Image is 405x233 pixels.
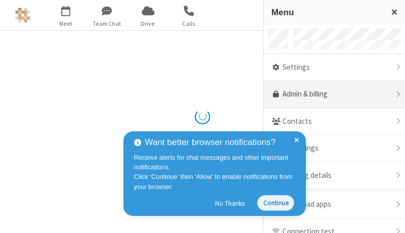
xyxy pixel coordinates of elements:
[145,136,275,149] span: Want better browser notifications?
[170,19,208,28] span: Calls
[257,195,294,211] button: Continue
[264,135,405,162] div: Recordings
[47,19,85,28] span: Meet
[264,81,405,108] a: Admin & billing
[88,19,126,28] span: Team Chat
[134,153,298,192] div: Receive alerts for chat messages and other important notifications. Click ‘Continue’ then ‘Allow’...
[264,162,405,190] div: Meeting details
[210,195,250,211] button: No Thanks
[271,8,382,17] h3: Menu
[264,54,405,81] div: Settings
[15,8,30,23] img: Astra
[129,19,167,28] span: Drive
[380,207,397,226] iframe: Chat
[264,108,405,135] div: Contacts
[264,191,405,218] div: Download apps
